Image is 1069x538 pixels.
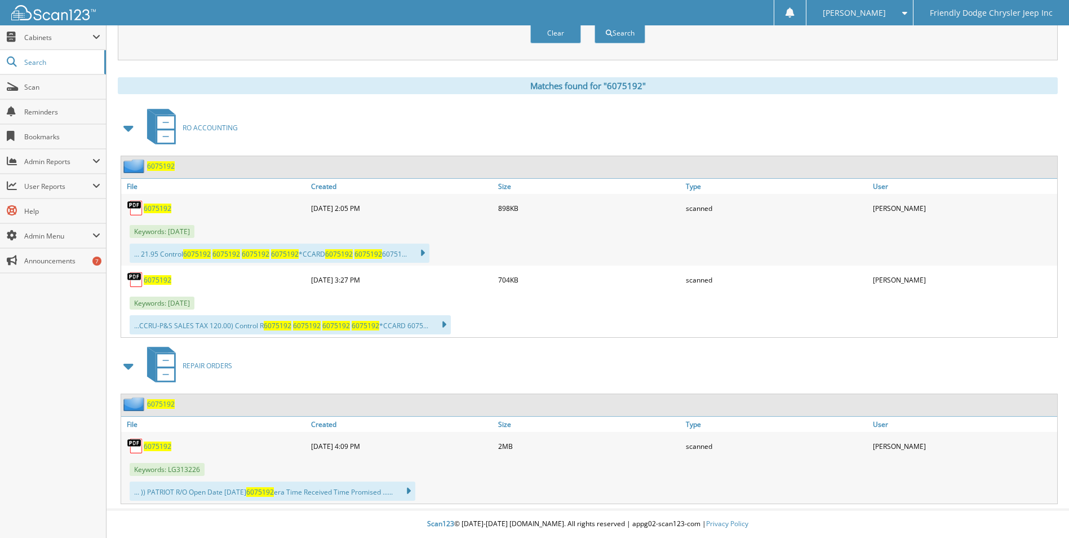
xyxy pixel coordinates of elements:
a: REPAIR ORDERS [140,343,232,388]
div: [DATE] 4:09 PM [308,435,495,457]
iframe: Chat Widget [1013,484,1069,538]
a: Created [308,417,495,432]
span: Help [24,206,100,216]
button: Search [595,23,645,43]
div: [DATE] 2:05 PM [308,197,495,219]
a: 6075192 [147,161,175,171]
div: 2MB [495,435,682,457]
img: PDF.png [127,200,144,217]
div: [DATE] 3:27 PM [308,268,495,291]
div: scanned [683,197,870,219]
a: Type [683,179,870,194]
span: 6075192 [212,249,240,259]
span: Announcements [24,256,100,266]
img: scan123-logo-white.svg [11,5,96,20]
span: 6075192 [322,321,350,330]
div: [PERSON_NAME] [870,197,1057,219]
span: Keywords: [DATE] [130,297,194,310]
div: Matches found for "6075192" [118,77,1058,94]
span: Bookmarks [24,132,100,142]
span: 6075192 [354,249,382,259]
span: Search [24,58,99,67]
span: Scan [24,82,100,92]
span: 6075192 [242,249,269,259]
img: folder2.png [123,397,147,411]
span: Keywords: [DATE] [130,225,194,238]
button: Clear [530,23,581,43]
a: 6075192 [144,442,171,451]
a: Type [683,417,870,432]
span: Admin Menu [24,231,92,241]
a: 6075192 [144,275,171,285]
div: 7 [92,257,101,266]
div: ... 21.95 Control *CCARD 60751... [130,244,429,263]
span: 6075192 [325,249,353,259]
div: scanned [683,268,870,291]
span: 6075192 [293,321,321,330]
div: © [DATE]-[DATE] [DOMAIN_NAME]. All rights reserved | appg02-scan123-com | [107,510,1069,538]
img: folder2.png [123,159,147,173]
a: File [121,179,308,194]
div: ... )) PATRIOT R/O Open Date [DATE] era Time Received Time Promised ...... [130,482,415,501]
span: REPAIR ORDERS [183,361,232,371]
a: User [870,179,1057,194]
span: Keywords: LG313226 [130,463,205,476]
span: 6075192 [183,249,211,259]
span: 6075192 [264,321,291,330]
div: scanned [683,435,870,457]
span: 6075192 [246,487,274,497]
span: Cabinets [24,33,92,42]
span: Friendly Dodge Chrysler Jeep Inc [930,10,1053,16]
a: Size [495,417,682,432]
span: [PERSON_NAME] [823,10,886,16]
div: ...CCRU-P&S SALES TAX 120.00) Control R *CCARD 6075... [130,315,451,334]
span: User Reports [24,182,92,191]
img: PDF.png [127,271,144,288]
a: User [870,417,1057,432]
div: 704KB [495,268,682,291]
span: Admin Reports [24,157,92,166]
a: Created [308,179,495,194]
div: 898KB [495,197,682,219]
a: RO ACCOUNTING [140,105,238,150]
div: [PERSON_NAME] [870,268,1057,291]
span: 6075192 [271,249,299,259]
a: Privacy Policy [706,519,748,528]
div: [PERSON_NAME] [870,435,1057,457]
a: File [121,417,308,432]
span: 6075192 [352,321,379,330]
a: 6075192 [147,399,175,409]
img: PDF.png [127,438,144,455]
span: Scan123 [427,519,454,528]
a: Size [495,179,682,194]
span: RO ACCOUNTING [183,123,238,133]
span: Reminders [24,107,100,117]
a: 6075192 [144,204,171,213]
